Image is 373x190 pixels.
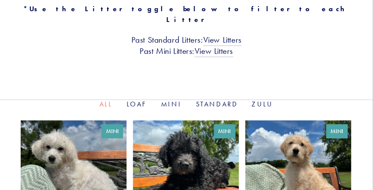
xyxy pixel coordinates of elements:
a: Zulu [252,100,274,109]
a: Loaf [127,100,147,109]
h3: Past Standard Litters: Past Mini Litters: [21,34,352,57]
a: Standard [196,100,238,109]
a: Mini [161,100,182,109]
a: View Litters [195,46,233,57]
a: All [99,100,113,109]
a: View Litters [203,35,242,46]
strong: *Use the Litter toggle below to filter to each Litter [23,5,357,25]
